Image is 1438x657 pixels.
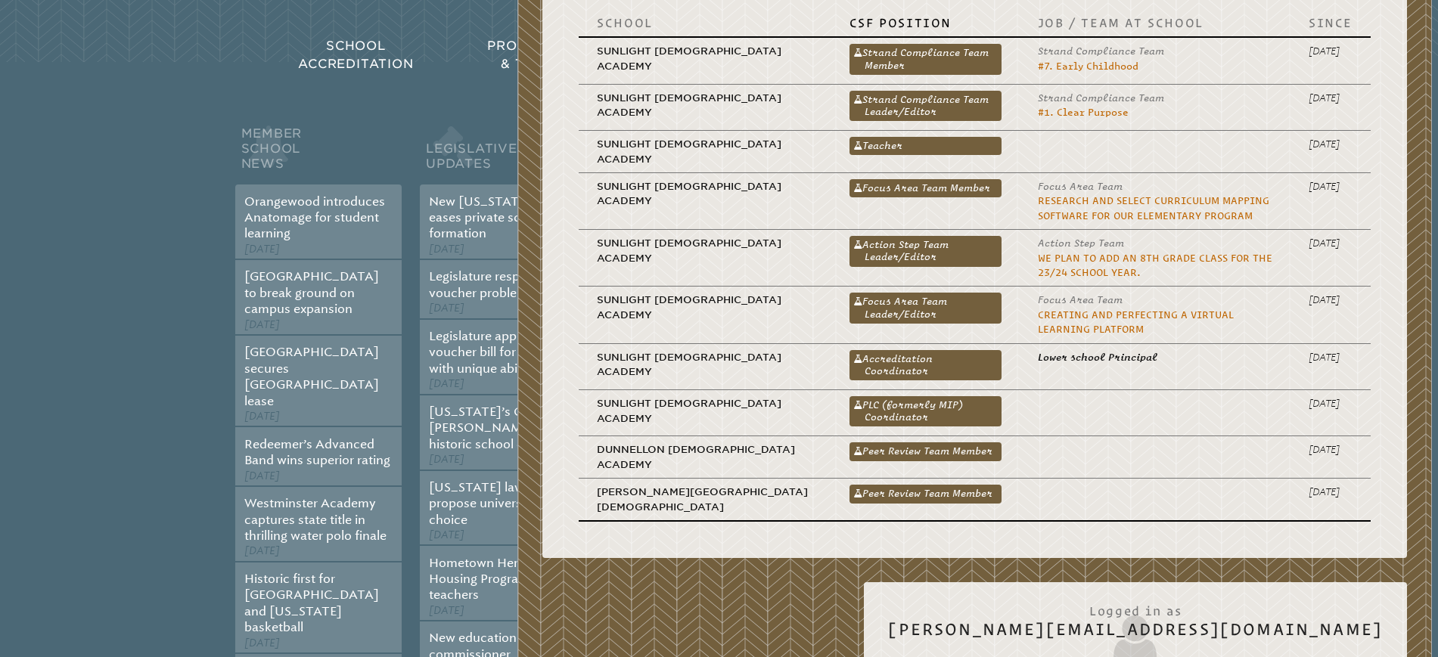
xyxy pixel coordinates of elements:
[429,556,577,603] a: Hometown Heroes Housing Program open to teachers
[1309,350,1353,364] p: [DATE]
[597,485,813,514] p: [PERSON_NAME][GEOGRAPHIC_DATA][DEMOGRAPHIC_DATA]
[1309,15,1353,30] p: Since
[1038,15,1272,30] p: Job / Team at School
[244,496,387,543] a: Westminster Academy captures state title in thrilling water polo finale
[244,437,390,467] a: Redeemer’s Advanced Band wins superior rating
[597,442,813,472] p: Dunnellon [DEMOGRAPHIC_DATA] Academy
[429,302,464,315] span: [DATE]
[429,604,464,617] span: [DATE]
[429,269,564,299] a: Legislature responds to voucher problems
[1038,237,1124,249] span: Action Step Team
[429,194,554,241] a: New [US_STATE] law eases private school formation
[597,44,813,73] p: Sunlight [DEMOGRAPHIC_DATA] Academy
[849,485,1002,503] a: Peer Review Team Member
[849,236,1002,266] a: Action Step Team Leader/Editor
[849,44,1002,74] a: Strand Compliance Team Member
[244,470,280,482] span: [DATE]
[597,236,813,265] p: Sunlight [DEMOGRAPHIC_DATA] Academy
[597,396,813,426] p: Sunlight [DEMOGRAPHIC_DATA] Academy
[244,194,385,241] a: Orangewood introduces Anatomage for student learning
[1309,293,1353,307] p: [DATE]
[597,179,813,209] p: Sunlight [DEMOGRAPHIC_DATA] Academy
[849,293,1002,323] a: Focus Area Team Leader/Editor
[1309,91,1353,105] p: [DATE]
[1309,44,1353,58] p: [DATE]
[849,91,1002,121] a: Strand Compliance Team Leader/Editor
[235,122,402,184] h2: Member School News
[1038,181,1123,192] span: Focus Area Team
[1038,253,1272,278] a: We plan to add an 8th grade class for the 23/24 school year.
[849,15,1002,30] p: CSF Position
[1038,195,1269,221] a: Research and select curriculum mapping software for our elementary program
[597,137,813,166] p: Sunlight [DEMOGRAPHIC_DATA] Academy
[1038,350,1272,364] p: Lower school Principal
[1309,396,1353,411] p: [DATE]
[849,396,1002,426] a: PLC (formerly MIP) Coordinator
[244,410,280,423] span: [DATE]
[1038,45,1164,57] span: Strand Compliance Team
[244,318,280,331] span: [DATE]
[597,350,813,380] p: Sunlight [DEMOGRAPHIC_DATA] Academy
[849,179,1002,197] a: Focus Area Team Member
[429,453,464,466] span: [DATE]
[888,596,1383,620] span: Logged in as
[298,39,413,71] span: School Accreditation
[1038,294,1123,305] span: Focus Area Team
[487,39,708,71] span: Professional Development & Teacher Certification
[244,572,379,634] a: Historic first for [GEOGRAPHIC_DATA] and [US_STATE] basketball
[429,243,464,256] span: [DATE]
[1038,107,1129,118] a: #1. Clear Purpose
[429,329,570,376] a: Legislature approves voucher bill for students with unique abilities
[429,404,575,451] a: [US_STATE]’s Governor [PERSON_NAME] signs historic school choice bill
[1309,236,1353,250] p: [DATE]
[597,15,813,30] p: School
[1038,309,1234,335] a: Creating and Perfecting a Virtual Learning Platform
[1309,442,1353,457] p: [DATE]
[420,122,586,184] h2: Legislative Updates
[849,137,1002,155] a: Teacher
[244,637,280,649] span: [DATE]
[1309,179,1353,194] p: [DATE]
[1309,485,1353,499] p: [DATE]
[244,544,280,557] span: [DATE]
[244,345,379,408] a: [GEOGRAPHIC_DATA] secures [GEOGRAPHIC_DATA] lease
[597,293,813,322] p: Sunlight [DEMOGRAPHIC_DATA] Academy
[244,243,280,256] span: [DATE]
[1038,60,1138,72] a: #7. Early Childhood
[429,528,464,541] span: [DATE]
[429,480,573,527] a: [US_STATE] lawmakers propose universal school choice
[1309,137,1353,151] p: [DATE]
[849,350,1002,380] a: Accreditation Coordinator
[597,91,813,120] p: Sunlight [DEMOGRAPHIC_DATA] Academy
[429,377,464,390] span: [DATE]
[1038,92,1164,104] span: Strand Compliance Team
[244,269,379,316] a: [GEOGRAPHIC_DATA] to break ground on campus expansion
[849,442,1002,460] a: Peer Review Team Member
